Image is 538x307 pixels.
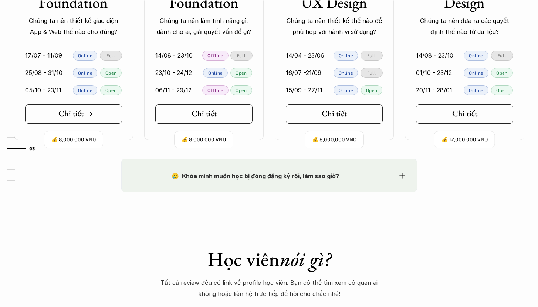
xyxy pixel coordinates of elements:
[51,135,96,145] p: 💰 8,000,000 VND
[155,15,253,38] p: Chúng ta nên làm tính năng gì, dành cho ai, giải quyết vấn đề gì?
[105,70,116,75] p: Open
[106,53,115,58] p: Full
[286,15,383,38] p: Chúng ta nên thiết kế thế nào để phù hợp với hành vi sử dụng?
[78,70,92,75] p: Online
[416,50,453,61] p: 14/08 - 23/10
[286,50,324,61] p: 14/04 - 23/06
[286,84,322,96] p: 15/09 - 27/11
[182,135,226,145] p: 💰 8,000,000 VND
[160,277,378,300] p: Tất cả review đều có link về profile học viên. Bạn có thể tìm xem có quen ai không hoặc liên hệ t...
[416,84,452,96] p: 20/11 - 28/01
[155,67,192,78] p: 23/10 - 24/12
[280,246,331,272] em: nói gì?
[469,87,483,93] p: Online
[237,53,246,58] p: Full
[416,67,452,78] p: 01/10 - 23/12
[469,53,483,58] p: Online
[207,87,223,93] p: Offline
[208,70,223,75] p: Online
[58,109,84,118] h5: Chi tiết
[172,172,339,180] strong: 😢 Khóa mình muốn học bị đóng đăng ký rồi, làm sao giờ?
[78,87,92,93] p: Online
[339,53,353,58] p: Online
[312,135,356,145] p: 💰 8,000,000 VND
[29,145,35,151] strong: 03
[367,70,376,75] p: Full
[207,53,223,58] p: Offline
[367,53,376,58] p: Full
[452,109,477,118] h5: Chi tiết
[105,87,116,93] p: Open
[366,87,377,93] p: Open
[236,87,247,93] p: Open
[155,50,193,61] p: 14/08 - 23/10
[496,70,507,75] p: Open
[192,109,217,118] h5: Chi tiết
[339,87,353,93] p: Online
[498,53,506,58] p: Full
[155,104,253,124] a: Chi tiết
[160,247,378,271] h1: Học viên
[155,84,192,96] p: 06/11 - 29/12
[236,70,247,75] p: Open
[416,15,513,38] p: Chúng ta nên đưa ra các quyết định thế nào từ dữ liệu?
[286,104,383,124] a: Chi tiết
[469,70,483,75] p: Online
[322,109,347,118] h5: Chi tiết
[441,135,488,145] p: 💰 12,000,000 VND
[286,67,321,78] p: 16/07 -21/09
[339,70,353,75] p: Online
[496,87,507,93] p: Open
[7,144,43,153] a: 03
[78,53,92,58] p: Online
[416,104,513,124] a: Chi tiết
